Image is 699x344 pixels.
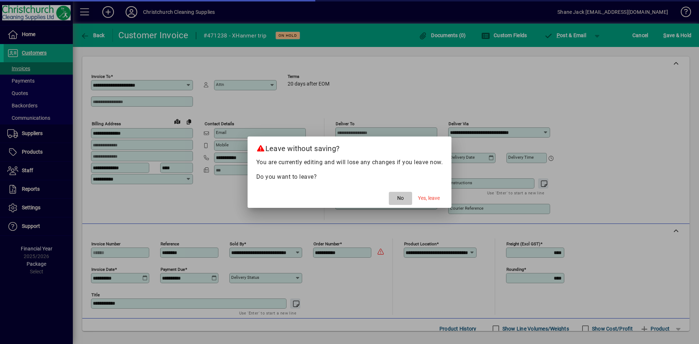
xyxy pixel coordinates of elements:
h2: Leave without saving? [248,137,452,158]
span: No [397,194,404,202]
p: You are currently editing and will lose any changes if you leave now. [256,158,443,167]
button: No [389,192,412,205]
span: Yes, leave [418,194,440,202]
button: Yes, leave [415,192,443,205]
p: Do you want to leave? [256,173,443,181]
